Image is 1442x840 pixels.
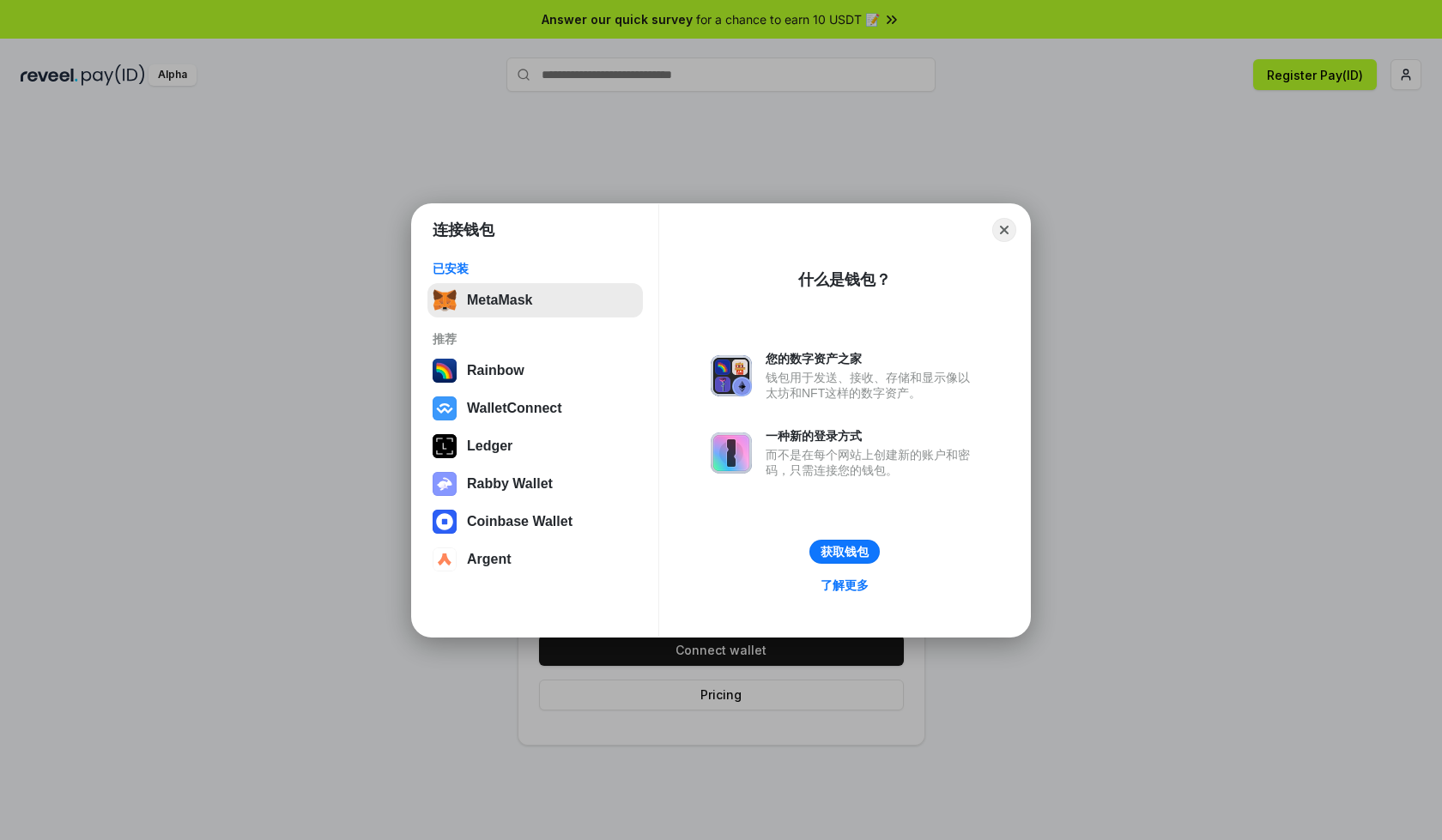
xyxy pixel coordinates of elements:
[766,428,978,444] div: 一种新的登录方式
[992,218,1016,242] button: Close
[427,283,643,317] button: MetaMask
[433,331,638,347] div: 推荐
[433,547,457,571] img: svg+xml,%3Csvg%20width%3D%2228%22%20height%3D%2228%22%20viewBox%3D%220%200%2028%2028%22%20fill%3D...
[467,514,573,529] div: Coinbase Wallet
[433,434,457,458] img: svg+xml,%3Csvg%20xmlns%3D%22http%3A%2F%2Fwww.w3.org%2F2000%2Fsvg%22%20width%3D%2228%22%20height%3...
[809,540,880,564] button: 获取钱包
[467,438,512,454] div: Ledger
[427,505,643,539] button: Coinbase Wallet
[433,510,457,534] img: svg+xml,%3Csvg%20width%3D%2228%22%20height%3D%2228%22%20viewBox%3D%220%200%2028%2028%22%20fill%3D...
[711,432,752,474] img: svg+xml,%3Csvg%20xmlns%3D%22http%3A%2F%2Fwww.w3.org%2F2000%2Fsvg%22%20fill%3D%22none%22%20viewBox...
[711,355,752,396] img: svg+xml,%3Csvg%20xmlns%3D%22http%3A%2F%2Fwww.w3.org%2F2000%2Fsvg%22%20fill%3D%22none%22%20viewBox...
[467,552,512,567] div: Argent
[766,351,978,366] div: 您的数字资产之家
[766,447,978,478] div: 而不是在每个网站上创建新的账户和密码，只需连接您的钱包。
[427,467,643,501] button: Rabby Wallet
[433,261,638,276] div: 已安装
[467,363,524,378] div: Rainbow
[798,269,891,290] div: 什么是钱包？
[433,288,457,312] img: svg+xml,%3Csvg%20fill%3D%22none%22%20height%3D%2233%22%20viewBox%3D%220%200%2035%2033%22%20width%...
[433,220,494,240] h1: 连接钱包
[467,293,532,308] div: MetaMask
[427,429,643,463] button: Ledger
[821,577,869,593] div: 了解更多
[821,544,869,559] div: 获取钱包
[427,354,643,388] button: Rainbow
[766,370,978,401] div: 钱包用于发送、接收、存储和显示像以太坊和NFT这样的数字资产。
[433,472,457,496] img: svg+xml,%3Csvg%20xmlns%3D%22http%3A%2F%2Fwww.w3.org%2F2000%2Fsvg%22%20fill%3D%22none%22%20viewBox...
[427,391,643,426] button: WalletConnect
[433,396,457,420] img: svg+xml,%3Csvg%20width%3D%2228%22%20height%3D%2228%22%20viewBox%3D%220%200%2028%2028%22%20fill%3D...
[810,574,879,596] a: 了解更多
[427,542,643,577] button: Argent
[433,359,457,383] img: svg+xml,%3Csvg%20width%3D%22120%22%20height%3D%22120%22%20viewBox%3D%220%200%20120%20120%22%20fil...
[467,476,553,492] div: Rabby Wallet
[467,401,562,416] div: WalletConnect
